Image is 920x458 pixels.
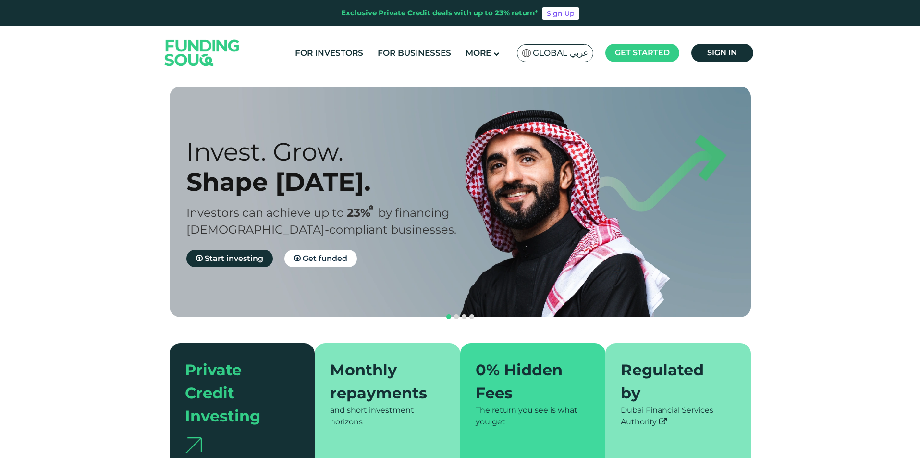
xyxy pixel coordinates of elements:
span: Get started [615,48,670,57]
button: navigation [445,313,453,321]
div: Regulated by [621,359,724,405]
div: Shape [DATE]. [186,167,477,197]
span: Investors can achieve up to [186,206,344,220]
div: 0% Hidden Fees [476,359,579,405]
a: For Businesses [375,45,454,61]
div: The return you see is what you get [476,405,590,428]
div: Invest. Grow. [186,136,477,167]
div: Exclusive Private Credit deals with up to 23% return* [341,8,538,19]
a: For Investors [293,45,366,61]
a: Sign in [691,44,753,62]
img: SA Flag [522,49,531,57]
a: Get funded [284,250,357,267]
img: Logo [155,28,249,77]
span: Get funded [303,254,347,263]
a: Sign Up [542,7,579,20]
div: Dubai Financial Services Authority [621,405,736,428]
span: 23% [347,206,378,220]
button: navigation [468,313,476,321]
span: Start investing [205,254,263,263]
img: arrow [185,437,202,453]
button: navigation [453,313,460,321]
div: and short investment horizons [330,405,445,428]
button: navigation [460,313,468,321]
span: Sign in [707,48,737,57]
a: Start investing [186,250,273,267]
div: Monthly repayments [330,359,433,405]
span: Global عربي [533,48,588,59]
i: 23% IRR (expected) ~ 15% Net yield (expected) [369,205,373,210]
span: More [466,48,491,58]
div: Private Credit Investing [185,359,288,428]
